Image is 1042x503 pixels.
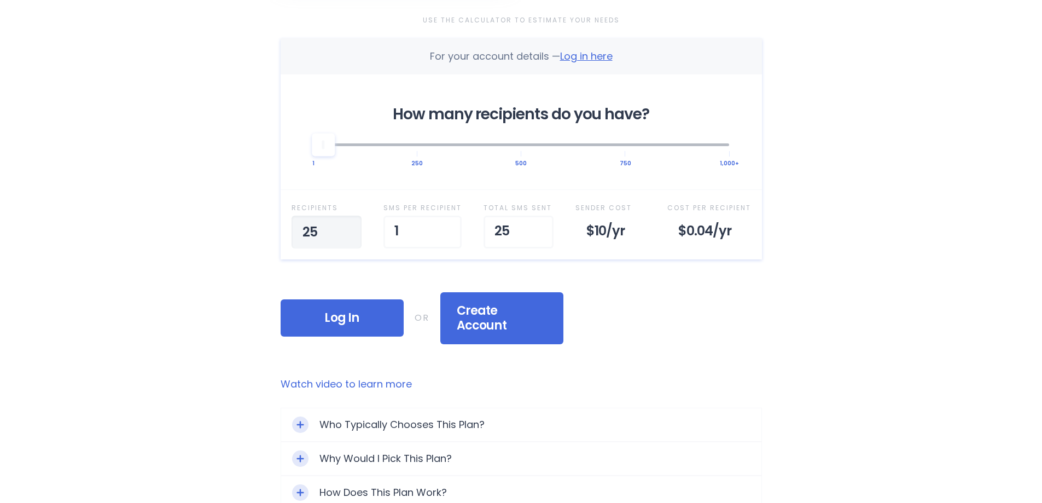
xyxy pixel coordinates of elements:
div: Toggle Expand [292,484,308,501]
div: Toggle ExpandWhy Would I Pick This Plan? [281,442,761,475]
div: OR [415,311,429,325]
div: Toggle ExpandWho Typically Chooses This Plan? [281,408,761,441]
span: Log In [297,310,387,326]
div: How many recipients do you have? [313,107,729,122]
div: Use the Calculator to Estimate Your Needs [281,13,762,27]
div: Recipient s [292,201,362,215]
div: Toggle Expand [292,417,308,433]
div: 1 [383,216,462,248]
a: Watch video to learn more [281,377,762,391]
span: Log in here [560,49,613,63]
div: Toggle Expand [292,450,308,467]
div: Create Account [440,292,563,344]
div: 25 [484,216,554,248]
div: Log In [281,299,404,337]
div: Sender Cost [575,201,645,215]
div: Cost Per Recipient [667,201,751,215]
span: Create Account [457,303,547,333]
div: $10 /yr [575,216,645,248]
div: SMS per Recipient [383,201,462,215]
div: $0.04 /yr [667,216,751,248]
div: For your account details — [430,49,613,63]
div: Total SMS Sent [484,201,554,215]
